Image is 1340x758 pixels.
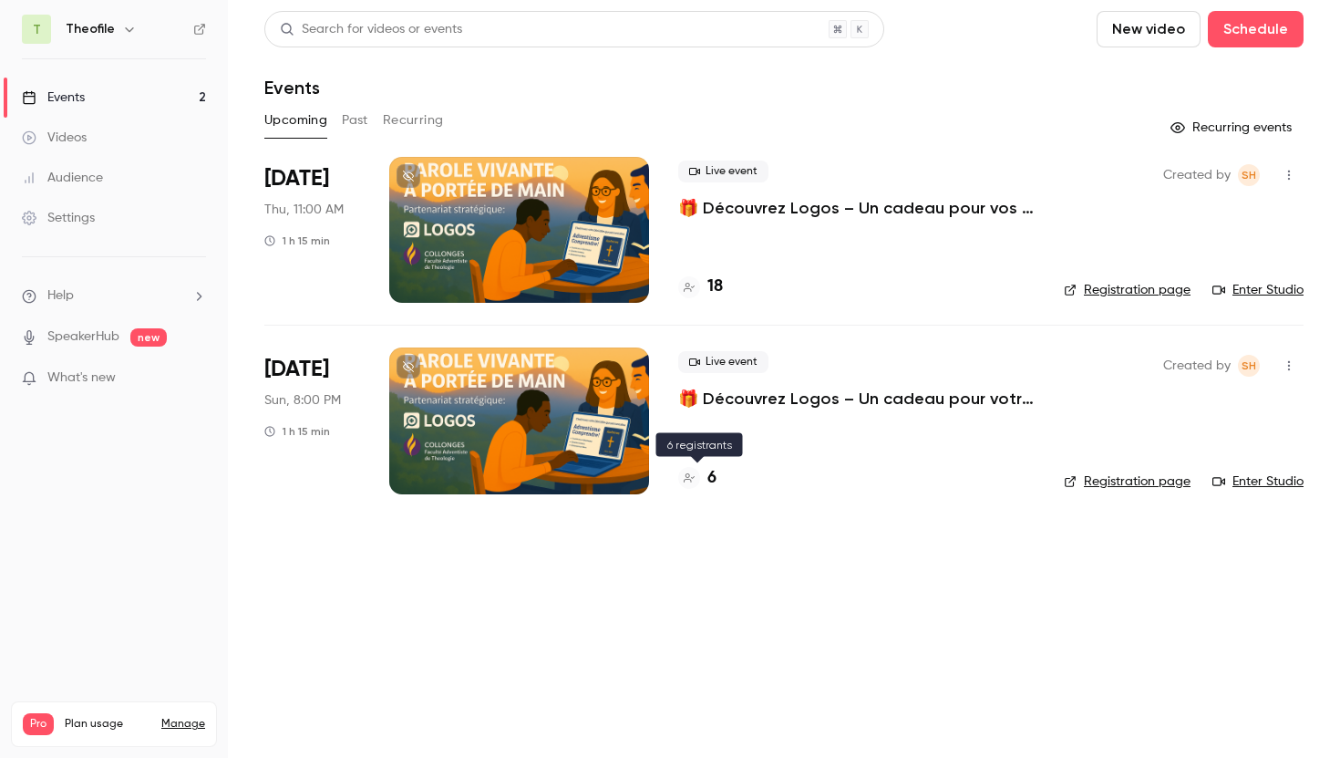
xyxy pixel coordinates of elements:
span: SH [1242,355,1256,377]
div: Sep 11 Thu, 11:00 AM (Europe/Paris) [264,157,360,303]
div: Videos [22,129,87,147]
span: Created by [1163,355,1231,377]
span: SH [1242,164,1256,186]
a: 🎁 Découvrez Logos – Un cadeau pour votre ministère [678,388,1035,410]
div: 1 h 15 min [264,234,330,248]
span: T [33,20,41,39]
a: Enter Studio [1212,472,1304,491]
button: Upcoming [264,106,327,135]
a: Registration page [1064,281,1191,299]
div: 1 h 15 min [264,424,330,439]
a: Enter Studio [1212,281,1304,299]
span: [DATE] [264,355,329,384]
span: [DATE] [264,164,329,193]
a: Registration page [1064,472,1191,491]
button: New video [1097,11,1201,47]
span: new [130,328,167,347]
span: Created by [1163,164,1231,186]
a: 18 [678,275,723,299]
a: Manage [161,717,205,732]
h6: Theofile [66,20,115,38]
span: What's new [47,369,116,388]
h4: 18 [707,275,723,299]
div: Audience [22,169,103,187]
a: SpeakerHub [47,327,119,347]
a: 6 [678,466,716,491]
h4: 6 [707,466,716,491]
button: Schedule [1208,11,1304,47]
iframe: Noticeable Trigger [184,370,206,387]
button: Recurring events [1162,113,1304,142]
span: Live event [678,161,768,182]
span: Plan usage [65,717,150,732]
span: Sun, 8:00 PM [264,391,341,410]
button: Recurring [383,106,444,135]
a: 🎁 Découvrez Logos – Un cadeau pour vos études de théologie [678,197,1035,219]
span: Pro [23,713,54,735]
li: help-dropdown-opener [22,286,206,306]
span: Stéphane HAMELIN [1238,355,1260,377]
div: Search for videos or events [280,20,462,39]
span: Live event [678,351,768,373]
button: Past [342,106,368,135]
span: Thu, 11:00 AM [264,201,344,219]
div: Events [22,88,85,107]
h1: Events [264,77,320,99]
span: Help [47,286,74,306]
div: Settings [22,209,95,227]
span: Stéphane HAMELIN [1238,164,1260,186]
div: Sep 14 Sun, 8:00 PM (Europe/Paris) [264,348,360,493]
